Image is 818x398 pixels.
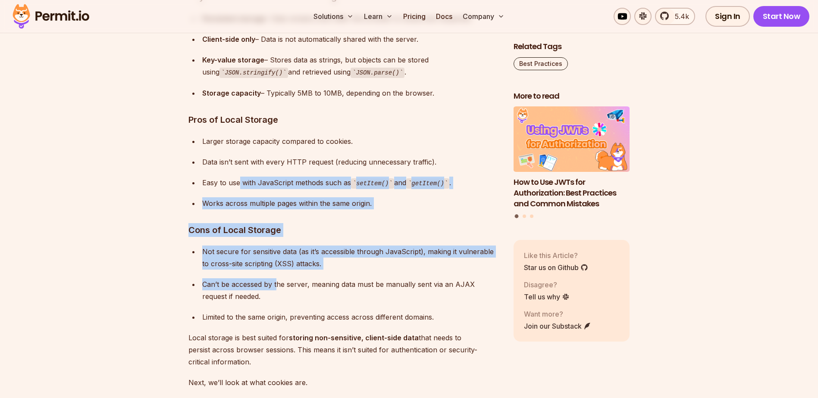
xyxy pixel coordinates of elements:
button: Learn [360,8,396,25]
button: Go to slide 1 [515,215,519,218]
h3: Pros of Local Storage [188,113,500,127]
img: Permit logo [9,2,93,31]
a: 5.4k [655,8,695,25]
div: Larger storage capacity compared to cookies. [202,135,500,147]
p: Local storage is best suited for that needs to persist across browser sessions. This means it isn... [188,332,500,368]
strong: Storage capacity [202,89,261,97]
button: Company [459,8,508,25]
h3: How to Use JWTs for Authorization: Best Practices and Common Mistakes [514,177,630,209]
strong: storing non-sensitive, client-side data [289,333,419,342]
button: Go to slide 3 [530,215,533,218]
h2: More to read [514,91,630,102]
code: getItem() [406,178,449,189]
div: Posts [514,107,630,220]
span: 5.4k [670,11,689,22]
h2: Related Tags [514,41,630,52]
h3: Cons of Local Storage [188,223,500,237]
div: – Typically 5MB to 10MB, depending on the browser. [202,87,500,99]
code: setItem() [351,178,394,189]
p: Disagree? [524,280,570,290]
a: Join our Substack [524,321,591,331]
div: Easy to use with JavaScript methods such as and . [202,177,500,189]
img: How to Use JWTs for Authorization: Best Practices and Common Mistakes [514,107,630,172]
button: Solutions [310,8,357,25]
a: Start Now [753,6,810,27]
a: Star us on Github [524,262,588,273]
a: Pricing [400,8,429,25]
a: How to Use JWTs for Authorization: Best Practices and Common MistakesHow to Use JWTs for Authoriz... [514,107,630,209]
p: Next, we’ll look at what cookies are. [188,376,500,389]
strong: Client-side only [202,35,255,44]
p: Like this Article? [524,250,588,261]
div: Can’t be accessed by the server, meaning data must be manually sent via an AJAX request if needed. [202,278,500,302]
button: Go to slide 2 [523,215,526,218]
li: 1 of 3 [514,107,630,209]
a: Best Practices [514,57,568,70]
strong: Key-value storage [202,56,264,64]
div: – Data is not automatically shared with the server. [202,33,500,45]
div: – Stores data as strings, but objects can be stored using and retrieved using . [202,54,500,78]
code: JSON.stringify() [219,68,288,78]
code: JSON.parse() [351,68,405,78]
div: Limited to the same origin, preventing access across different domains. [202,311,500,323]
a: Tell us why [524,292,570,302]
p: Want more? [524,309,591,319]
div: Data isn’t sent with every HTTP request (reducing unnecessary traffic). [202,156,500,168]
div: Not secure for sensitive data (as it’s accessible through JavaScript), making it vulnerable to cr... [202,246,500,270]
a: Docs [433,8,456,25]
a: Sign In [705,6,750,27]
div: Works across multiple pages within the same origin. [202,197,500,209]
